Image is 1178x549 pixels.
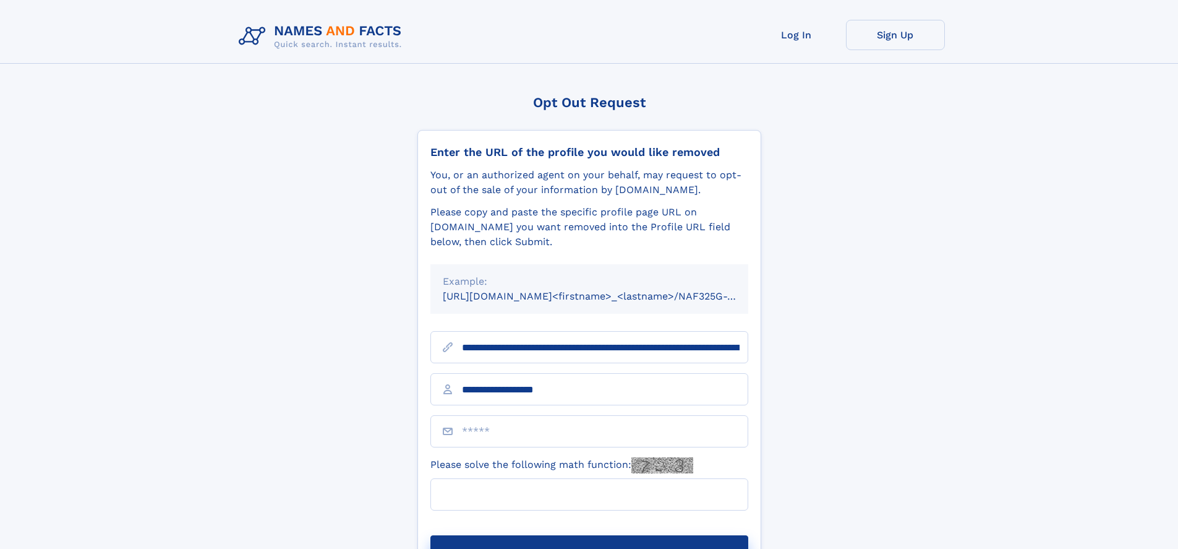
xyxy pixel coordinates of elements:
[430,457,693,473] label: Please solve the following math function:
[443,274,736,289] div: Example:
[417,95,761,110] div: Opt Out Request
[234,20,412,53] img: Logo Names and Facts
[443,290,772,302] small: [URL][DOMAIN_NAME]<firstname>_<lastname>/NAF325G-xxxxxxxx
[747,20,846,50] a: Log In
[430,205,748,249] div: Please copy and paste the specific profile page URL on [DOMAIN_NAME] you want removed into the Pr...
[430,168,748,197] div: You, or an authorized agent on your behalf, may request to opt-out of the sale of your informatio...
[846,20,945,50] a: Sign Up
[430,145,748,159] div: Enter the URL of the profile you would like removed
